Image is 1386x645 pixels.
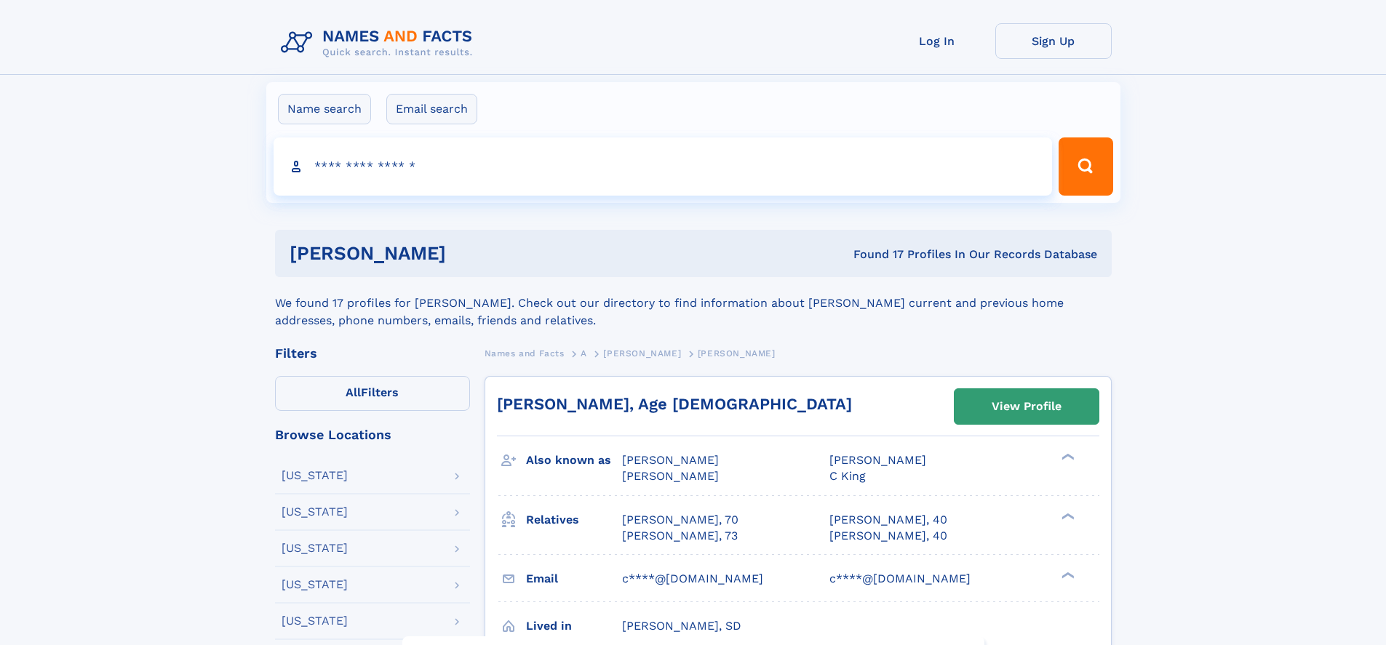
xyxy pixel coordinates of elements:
[955,389,1099,424] a: View Profile
[603,348,681,358] span: [PERSON_NAME]
[386,94,477,124] label: Email search
[290,244,650,263] h1: [PERSON_NAME]
[275,347,470,360] div: Filters
[274,137,1053,196] input: search input
[275,376,470,411] label: Filters
[1058,511,1075,521] div: ❯
[346,385,361,399] span: All
[622,619,741,633] span: [PERSON_NAME], SD
[622,512,738,528] a: [PERSON_NAME], 70
[526,508,622,532] h3: Relatives
[497,395,852,413] a: [PERSON_NAME], Age [DEMOGRAPHIC_DATA]
[275,23,485,63] img: Logo Names and Facts
[650,247,1097,263] div: Found 17 Profiles In Our Records Database
[829,469,866,483] span: C King
[278,94,371,124] label: Name search
[581,344,587,362] a: A
[879,23,995,59] a: Log In
[282,542,348,554] div: [US_STATE]
[526,614,622,638] h3: Lived in
[526,448,622,473] h3: Also known as
[1058,452,1075,462] div: ❯
[603,344,681,362] a: [PERSON_NAME]
[698,348,776,358] span: [PERSON_NAME]
[282,615,348,627] div: [US_STATE]
[1058,570,1075,580] div: ❯
[1059,137,1112,196] button: Search Button
[992,390,1062,423] div: View Profile
[581,348,587,358] span: A
[282,470,348,481] div: [US_STATE]
[282,579,348,590] div: [US_STATE]
[622,528,738,544] a: [PERSON_NAME], 73
[485,344,565,362] a: Names and Facts
[275,428,470,441] div: Browse Locations
[995,23,1112,59] a: Sign Up
[622,469,719,483] span: [PERSON_NAME]
[622,453,719,467] span: [PERSON_NAME]
[282,506,348,518] div: [US_STATE]
[526,566,622,591] h3: Email
[275,277,1112,329] div: We found 17 profiles for [PERSON_NAME]. Check out our directory to find information about [PERSON...
[829,528,947,544] a: [PERSON_NAME], 40
[829,453,926,467] span: [PERSON_NAME]
[829,512,947,528] a: [PERSON_NAME], 40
